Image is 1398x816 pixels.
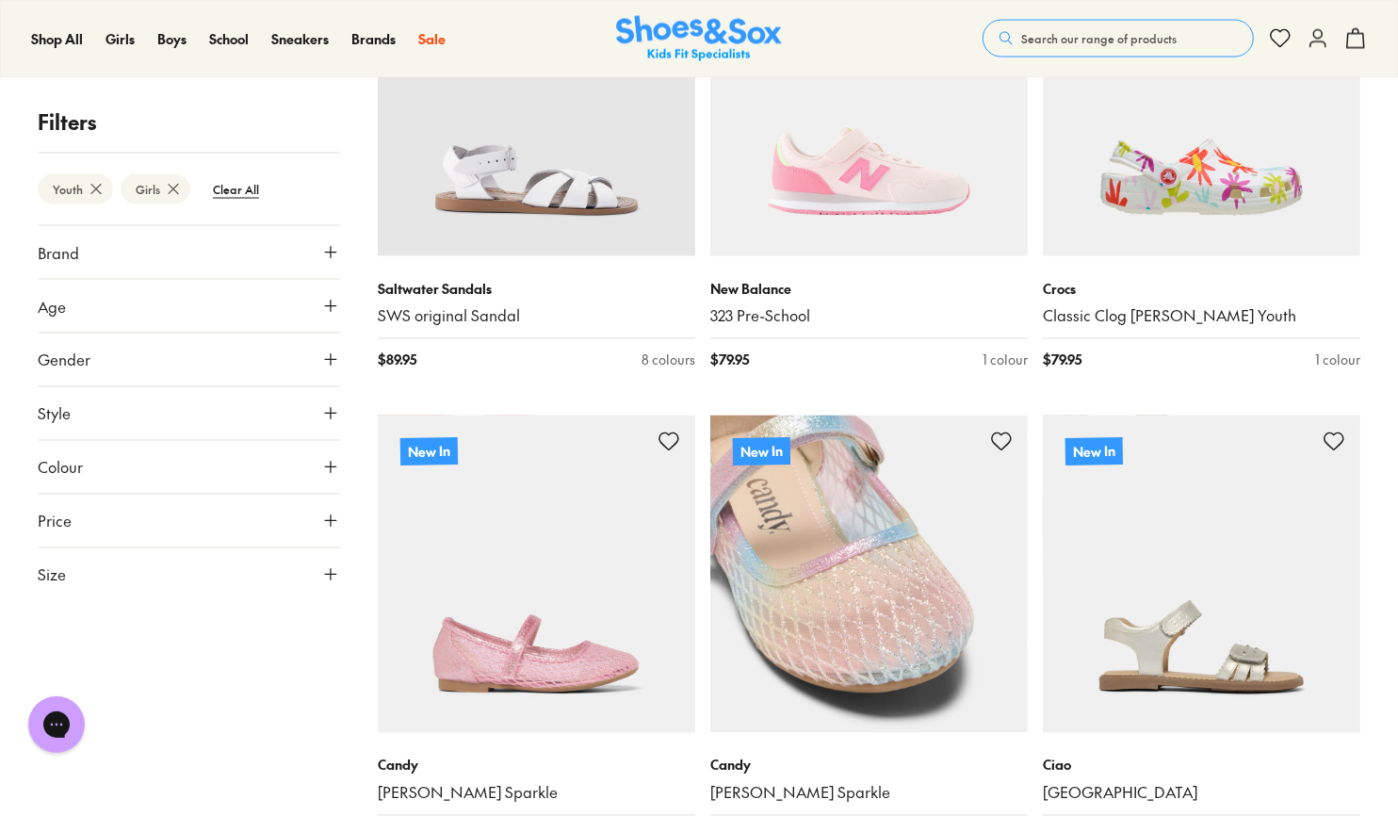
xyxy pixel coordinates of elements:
[378,351,416,370] span: $ 89.95
[157,29,187,48] span: Boys
[710,351,749,370] span: $ 79.95
[271,29,329,48] span: Sneakers
[209,29,249,48] span: School
[38,494,340,547] button: Price
[271,29,329,49] a: Sneakers
[38,106,340,137] p: Filters
[1315,351,1360,370] div: 1 colour
[378,279,695,299] p: Saltwater Sandals
[38,333,340,385] button: Gender
[38,563,66,585] span: Size
[1043,351,1081,370] span: $ 79.95
[1021,30,1177,47] span: Search our range of products
[983,20,1254,57] button: Search our range of products
[710,306,1028,327] a: 323 Pre-School
[106,29,135,48] span: Girls
[31,29,83,49] a: Shop All
[1043,783,1360,804] a: [GEOGRAPHIC_DATA]
[157,29,187,49] a: Boys
[38,547,340,600] button: Size
[378,306,695,327] a: SWS original Sandal
[1043,416,1360,733] a: New In
[378,783,695,804] a: [PERSON_NAME] Sparkle
[38,348,90,370] span: Gender
[31,29,83,48] span: Shop All
[38,225,340,278] button: Brand
[38,440,340,493] button: Colour
[983,351,1028,370] div: 1 colour
[418,29,446,48] span: Sale
[1043,306,1360,327] a: Classic Clog [PERSON_NAME] Youth
[38,279,340,332] button: Age
[38,240,79,263] span: Brand
[38,294,66,317] span: Age
[710,756,1028,775] p: Candy
[616,16,782,62] a: Shoes & Sox
[19,690,94,759] iframe: Gorgias live chat messenger
[1043,756,1360,775] p: Ciao
[38,173,113,204] btn: Youth
[209,29,249,49] a: School
[710,416,1028,733] a: New In
[38,455,83,478] span: Colour
[38,509,72,531] span: Price
[616,16,782,62] img: SNS_Logo_Responsive.svg
[732,436,791,467] p: New In
[1043,279,1360,299] p: Crocs
[710,279,1028,299] p: New Balance
[378,756,695,775] p: Candy
[400,438,458,466] p: New In
[642,351,695,370] div: 8 colours
[1065,438,1123,466] p: New In
[121,173,190,204] btn: Girls
[38,401,71,424] span: Style
[198,171,274,205] btn: Clear All
[351,29,396,49] a: Brands
[106,29,135,49] a: Girls
[38,386,340,439] button: Style
[378,416,695,733] a: New In
[351,29,396,48] span: Brands
[710,783,1028,804] a: [PERSON_NAME] Sparkle
[418,29,446,49] a: Sale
